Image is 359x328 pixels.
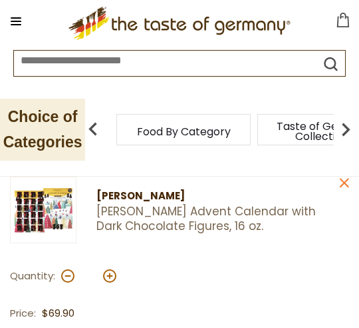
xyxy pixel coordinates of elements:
span: Price: [10,306,36,320]
img: next arrow [332,116,359,143]
img: previous arrow [80,116,106,143]
a: [PERSON_NAME] Advent Calendar with Dark Chocolate Figures, 16 oz. [96,205,336,233]
img: Simon Coll Advent Calendar [10,177,76,243]
span: $69.90 [42,306,74,320]
span: Quantity: [10,269,55,283]
div: [PERSON_NAME] [96,188,336,205]
a: Food By Category [137,127,231,137]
